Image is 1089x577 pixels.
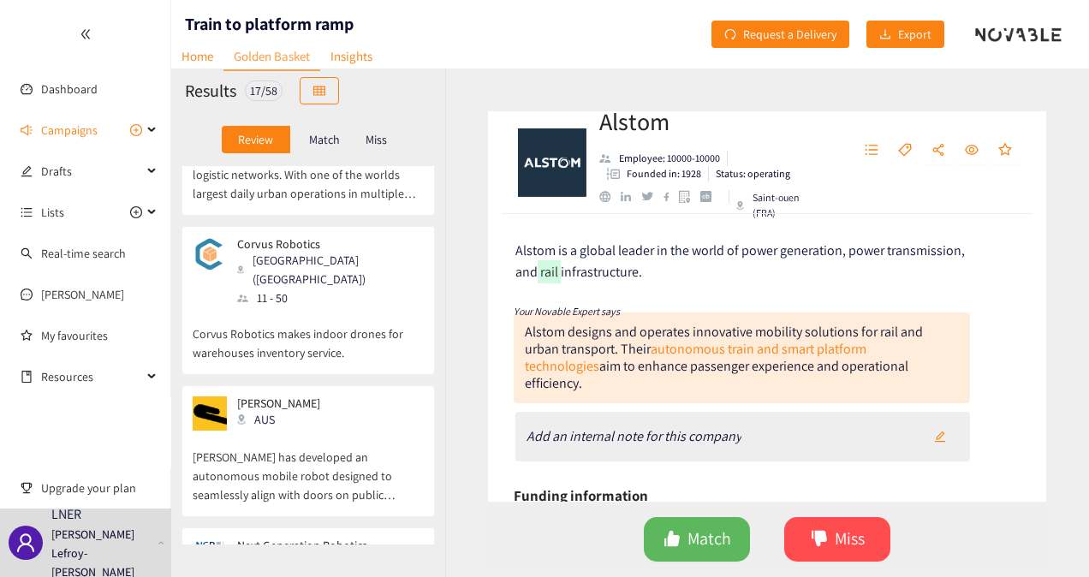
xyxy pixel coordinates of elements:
[245,80,283,101] div: 17 / 58
[514,483,648,509] h6: Funding information
[41,471,158,505] span: Upgrade your plan
[965,143,979,158] span: eye
[865,143,878,158] span: unordered-list
[130,206,142,218] span: plus-circle
[320,43,383,69] a: Insights
[700,191,722,202] a: crunchbase
[41,246,126,261] a: Real-time search
[599,191,621,202] a: website
[237,538,412,552] p: Next Generation Robotics
[664,192,680,201] a: facebook
[599,166,709,181] li: Founded in year
[784,517,890,562] button: dislikeMiss
[223,43,320,71] a: Golden Basket
[185,79,236,103] h2: Results
[743,25,836,44] span: Request a Delivery
[998,143,1012,158] span: star
[931,143,945,158] span: share-alt
[300,77,339,104] button: table
[41,318,158,353] a: My favourites
[41,81,98,97] a: Dashboard
[237,410,330,429] div: AUS
[21,124,33,136] span: sound
[237,288,422,307] div: 11 - 50
[237,251,422,288] div: [GEOGRAPHIC_DATA] ([GEOGRAPHIC_DATA])
[599,151,728,166] li: Employees
[193,129,424,203] p: Aerialoop builds drone-based urban aerial logistic networks. With one of the worlds largest daily...
[193,431,424,504] p: [PERSON_NAME] has developed an autonomous mobile robot designed to seamlessly align with doors on...
[810,392,1089,577] iframe: Chat Widget
[709,166,790,181] li: Status
[866,21,944,48] button: downloadExport
[711,21,849,48] button: redoRequest a Delivery
[561,263,642,281] span: infrastructure.
[185,12,354,36] h1: Train to platform ramp
[41,195,64,229] span: Lists
[525,323,923,392] div: Alstom designs and operates innovative mobility solutions for rail and urban transport. Their aim...
[193,237,227,271] img: Snapshot of the company's website
[538,260,561,283] mark: rail
[627,166,701,181] p: Founded in: 1928
[237,396,320,410] p: [PERSON_NAME]
[15,532,36,553] span: user
[193,538,227,573] img: Snapshot of the company's website
[525,340,866,375] a: autonomous train and smart platform technologies
[599,104,813,139] h2: Alstom
[41,154,142,188] span: Drafts
[679,190,700,203] a: google maps
[130,124,142,136] span: plus-circle
[527,427,741,445] i: Add an internal note for this company
[956,137,987,164] button: eye
[41,113,98,147] span: Campaigns
[687,526,731,552] span: Match
[923,137,954,164] button: share-alt
[309,133,340,146] p: Match
[890,137,920,164] button: tag
[856,137,887,164] button: unordered-list
[879,28,891,42] span: download
[21,482,33,494] span: trophy
[41,287,124,302] a: [PERSON_NAME]
[51,503,81,525] p: LNER
[21,165,33,177] span: edit
[641,192,663,200] a: twitter
[21,371,33,383] span: book
[898,143,912,158] span: tag
[41,360,142,394] span: Resources
[724,28,736,42] span: redo
[193,307,424,362] p: Corvus Robotics makes indoor drones for warehouses inventory service.
[898,25,931,44] span: Export
[664,530,681,550] span: like
[237,237,412,251] p: Corvus Robotics
[193,396,227,431] img: Snapshot of the company's website
[990,137,1021,164] button: star
[515,241,965,281] span: Alstom is a global leader in the world of power generation, power transmission, and
[366,133,387,146] p: Miss
[313,85,325,98] span: table
[716,166,790,181] p: Status: operating
[736,190,813,221] div: Saint-ouen (FRA)
[171,43,223,69] a: Home
[80,28,92,40] span: double-left
[644,517,750,562] button: likeMatch
[238,133,273,146] p: Review
[619,151,720,166] p: Employee: 10000-10000
[21,206,33,218] span: unordered-list
[621,192,641,202] a: linkedin
[514,305,620,318] i: Your Novable Expert says
[518,128,586,197] img: Company Logo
